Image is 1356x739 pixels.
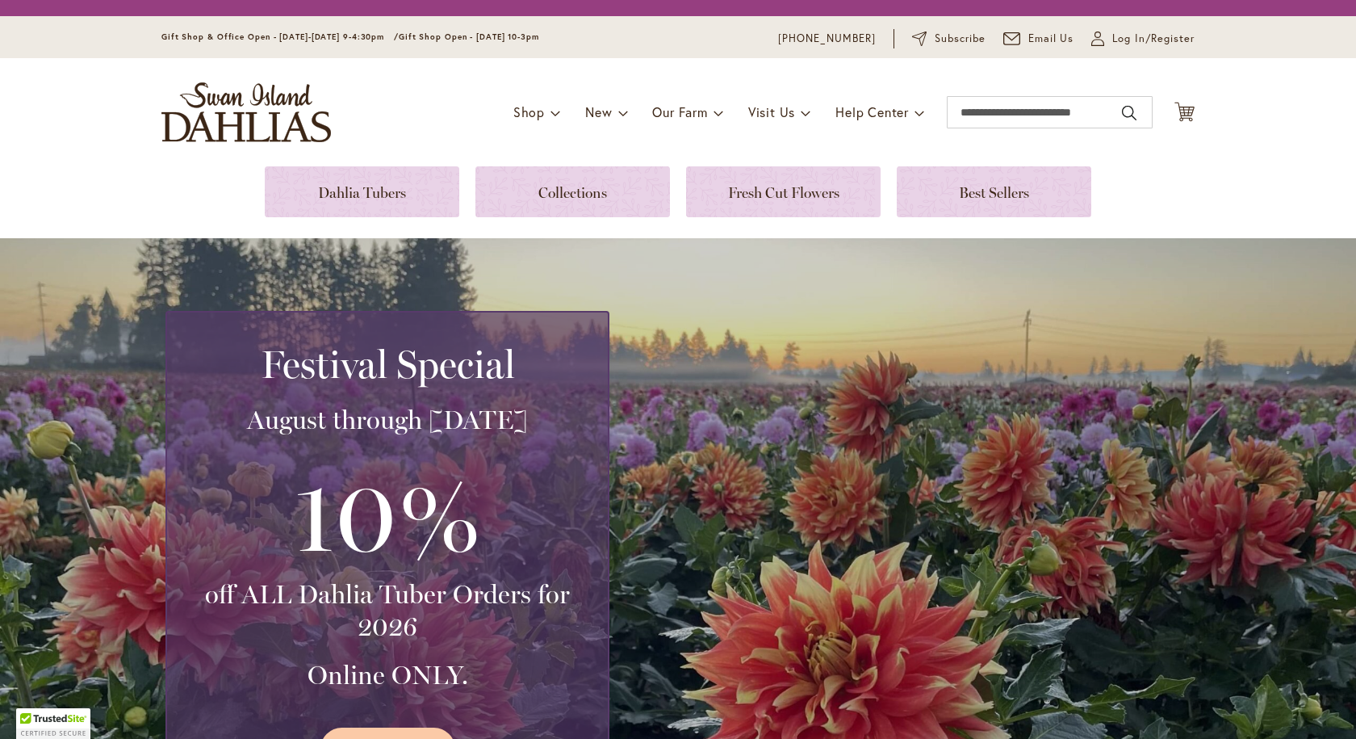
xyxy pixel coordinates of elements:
span: Gift Shop & Office Open - [DATE]-[DATE] 9-4:30pm / [161,31,399,42]
span: Log In/Register [1112,31,1195,47]
h3: August through [DATE] [186,404,588,436]
h3: off ALL Dahlia Tuber Orders for 2026 [186,578,588,643]
span: Visit Us [748,103,795,120]
h3: 10% [186,452,588,578]
a: Email Us [1003,31,1074,47]
a: store logo [161,82,331,142]
span: Email Us [1028,31,1074,47]
button: Search [1122,100,1136,126]
a: Log In/Register [1091,31,1195,47]
span: Gift Shop Open - [DATE] 10-3pm [399,31,539,42]
span: Help Center [835,103,909,120]
div: TrustedSite Certified [16,708,90,739]
span: Subscribe [935,31,986,47]
span: New [585,103,612,120]
span: Shop [513,103,545,120]
span: Our Farm [652,103,707,120]
a: Subscribe [912,31,986,47]
a: [PHONE_NUMBER] [778,31,876,47]
h2: Festival Special [186,342,588,387]
h3: Online ONLY. [186,659,588,691]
